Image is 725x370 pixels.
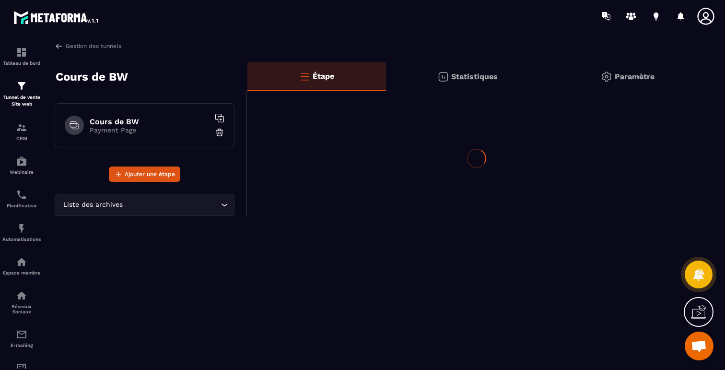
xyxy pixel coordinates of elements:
[2,60,41,66] p: Tableau de bord
[16,80,27,92] img: formation
[2,249,41,283] a: automationsautomationsEspace membre
[215,128,224,137] img: trash
[2,237,41,242] p: Automatisations
[2,215,41,249] a: automationsautomationsAutomatisations
[437,71,449,83] img: stats.20deebd0.svg
[16,290,27,301] img: social-network
[2,182,41,215] a: schedulerschedulerPlanificateur
[2,94,41,107] p: Tunnel de vente Site web
[16,223,27,234] img: automations
[2,39,41,73] a: formationformationTableau de bord
[451,72,498,81] p: Statistiques
[313,72,334,81] p: Étape
[2,304,41,314] p: Réseaux Sociaux
[16,47,27,58] img: formation
[16,122,27,133] img: formation
[615,72,655,81] p: Paramètre
[109,167,180,182] button: Ajouter une étape
[2,270,41,275] p: Espace membre
[55,42,121,50] a: Gestion des tunnels
[601,71,612,83] img: setting-gr.5f69749f.svg
[16,256,27,268] img: automations
[13,9,100,26] img: logo
[16,329,27,340] img: email
[90,126,210,134] p: Payment Page
[90,117,210,126] h6: Cours de BW
[61,200,125,210] span: Liste des archives
[2,343,41,348] p: E-mailing
[2,73,41,115] a: formationformationTunnel de vente Site web
[2,148,41,182] a: automationsautomationsWebinaire
[685,332,713,360] div: Ouvrir le chat
[125,200,219,210] input: Search for option
[55,42,63,50] img: arrow
[125,169,175,179] span: Ajouter une étape
[2,322,41,355] a: emailemailE-mailing
[2,169,41,175] p: Webinaire
[16,189,27,201] img: scheduler
[16,155,27,167] img: automations
[2,115,41,148] a: formationformationCRM
[56,67,128,86] p: Cours de BW
[2,283,41,322] a: social-networksocial-networkRéseaux Sociaux
[2,203,41,208] p: Planificateur
[55,194,234,216] div: Search for option
[2,136,41,141] p: CRM
[299,71,310,82] img: bars-o.4a397970.svg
